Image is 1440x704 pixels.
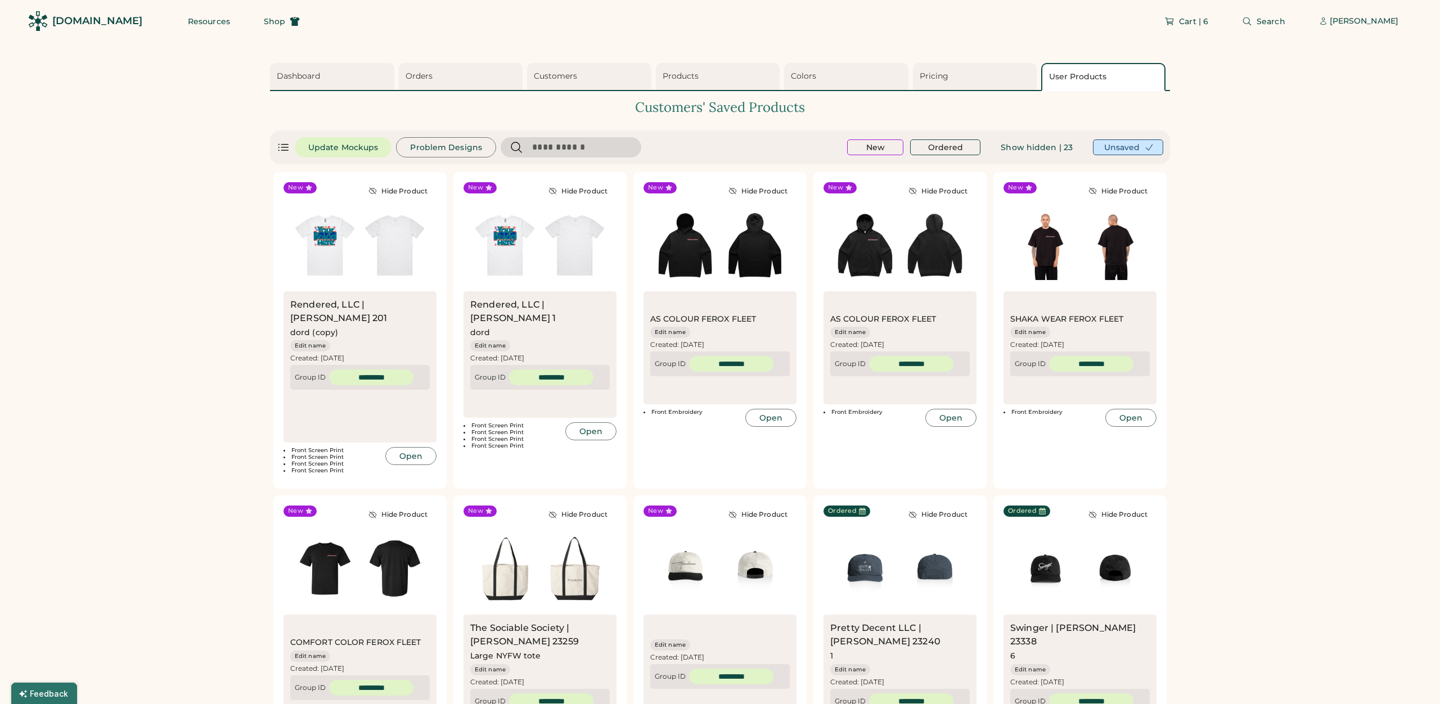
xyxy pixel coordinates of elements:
[463,422,562,429] li: Front Screen Print
[359,506,436,524] button: Hide Product
[277,71,391,82] div: Dashboard
[470,678,610,687] div: Created: [DATE]
[1080,210,1150,280] img: generate-image
[648,507,663,516] div: New
[1015,359,1046,368] div: Group ID
[830,534,900,603] img: generate-image
[648,183,663,192] div: New
[830,327,870,338] button: Edit name
[745,409,796,427] button: Open
[475,373,506,382] div: Group ID
[830,621,970,648] div: Pretty Decent LLC | [PERSON_NAME] 23240
[1080,534,1150,603] img: generate-image
[52,14,142,28] div: [DOMAIN_NAME]
[283,447,382,454] li: Front Screen Print
[650,340,790,349] div: Created: [DATE]
[719,506,796,524] button: Hide Product
[470,298,610,325] div: Rendered, LLC | [PERSON_NAME] 1
[1079,506,1156,524] button: Hide Product
[719,182,796,200] button: Hide Product
[655,359,686,368] div: Group ID
[290,210,360,280] img: generate-image
[283,454,382,461] li: Front Screen Print
[1079,182,1156,200] button: Hide Product
[360,534,430,603] img: generate-image
[470,534,540,603] img: generate-image
[920,71,1034,82] div: Pricing
[650,314,756,325] div: AS COLOUR FEROX FLEET
[830,210,900,280] img: generate-image
[470,210,540,280] img: generate-image
[468,507,483,516] div: New
[899,182,976,200] button: Hide Product
[359,182,436,200] button: Hide Product
[1039,508,1046,515] button: Last Order Date:
[250,10,313,33] button: Shop
[470,354,610,363] div: Created: [DATE]
[463,429,562,436] li: Front Screen Print
[463,436,562,443] li: Front Screen Print
[470,621,610,648] div: The Sociable Society | [PERSON_NAME] 23259
[663,71,777,82] div: Products
[1008,183,1023,192] div: New
[470,327,526,339] div: dord
[539,506,616,524] button: Hide Product
[791,71,905,82] div: Colors
[1093,139,1163,155] button: Unsaved
[1008,507,1037,516] div: Ordered
[539,182,616,200] button: Hide Product
[290,340,330,351] button: Edit name
[828,507,857,516] div: Ordered
[847,139,903,155] button: New
[295,683,326,692] div: Group ID
[288,507,303,516] div: New
[643,409,742,416] li: Front Embroidery
[1049,71,1161,83] div: User Products
[283,467,382,474] li: Front Screen Print
[290,298,430,325] div: Rendered, LLC | [PERSON_NAME] 201
[28,11,48,31] img: Rendered Logo - Screens
[650,653,790,662] div: Created: [DATE]
[650,327,690,338] button: Edit name
[1179,17,1208,25] span: Cart | 6
[470,664,510,675] button: Edit name
[468,183,483,192] div: New
[1010,327,1050,338] button: Edit name
[463,443,562,449] li: Front Screen Print
[277,141,290,154] div: Show list view
[1010,534,1080,603] img: generate-image
[1330,16,1398,27] div: [PERSON_NAME]
[295,137,391,157] button: Update Mockups
[470,651,541,662] div: Large NYFW tote
[534,71,648,82] div: Customers
[830,651,886,662] div: 1
[650,534,720,603] img: generate-image
[720,534,790,603] img: generate-image
[1228,10,1299,33] button: Search
[470,340,510,351] button: Edit name
[360,210,430,280] img: generate-image
[925,409,976,427] button: Open
[830,314,936,325] div: AS COLOUR FEROX FLEET
[1010,678,1150,687] div: Created: [DATE]
[1151,10,1222,33] button: Cart | 6
[290,637,421,648] div: COMFORT COLOR FEROX FLEET
[290,651,330,662] button: Edit name
[1010,651,1066,662] div: 6
[1010,314,1123,325] div: SHAKA WEAR FEROX FLEET
[385,447,436,465] button: Open
[1257,17,1285,25] span: Search
[1010,340,1150,349] div: Created: [DATE]
[406,71,520,82] div: Orders
[270,98,1170,117] div: Customers' Saved Products
[830,664,870,675] button: Edit name
[540,210,610,280] img: generate-image
[290,327,346,339] div: dord (copy)
[295,373,326,382] div: Group ID
[174,10,244,33] button: Resources
[565,422,616,440] button: Open
[264,17,285,25] span: Shop
[396,137,496,157] button: Problem Designs
[283,461,382,467] li: Front Screen Print
[1010,664,1050,675] button: Edit name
